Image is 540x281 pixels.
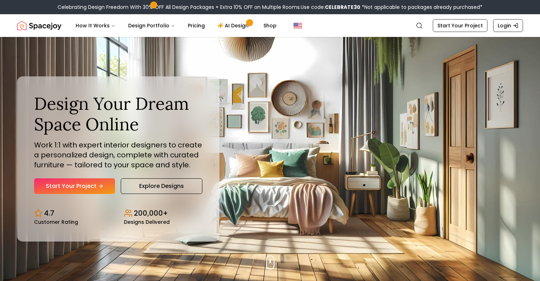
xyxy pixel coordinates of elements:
[360,4,482,11] span: *Not applicable to packages already purchased*
[212,18,256,33] a: AI Design
[122,18,181,33] button: Design Portfolio
[182,18,211,33] a: Pricing
[34,140,202,170] p: Work 1:1 with expert interior designers to create a personalized design, complete with curated fu...
[301,4,360,11] span: Use code:
[294,21,302,30] img: United States
[17,18,61,33] a: Spacejoy
[34,202,202,225] div: Design stats
[58,4,482,11] div: Celebrating Design Freedom With 30% OFF All Design Packages + Extra 10% OFF on Multiple Rooms.
[325,4,360,11] b: CELEBRATE30
[70,18,282,33] nav: Main
[44,208,54,218] p: 4.7
[34,93,202,134] h1: Design Your Dream Space Online
[433,19,487,32] a: Start Your Project
[34,220,78,225] small: Customer Rating
[134,208,168,218] p: 200,000+
[121,178,202,194] a: Explore Designs
[17,18,61,33] img: Spacejoy Logo
[124,220,170,225] small: Designs Delivered
[34,178,115,194] a: Start Your Project
[70,18,121,33] button: How It Works
[493,19,523,32] a: Login
[17,14,523,37] nav: Global
[258,18,282,33] a: Shop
